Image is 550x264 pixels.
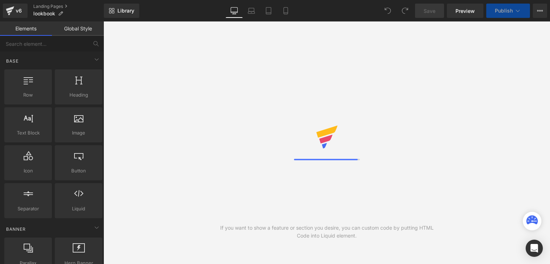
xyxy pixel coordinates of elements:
a: Landing Pages [33,4,104,9]
a: Global Style [52,21,104,36]
span: Row [6,91,50,99]
a: Laptop [243,4,260,18]
span: Publish [495,8,513,14]
span: Banner [5,226,26,233]
span: Button [57,167,100,175]
span: Base [5,58,19,64]
div: If you want to show a feature or section you desire, you can custom code by putting HTML Code int... [215,224,439,240]
span: Text Block [6,129,50,137]
div: v6 [14,6,23,15]
span: Preview [455,7,475,15]
a: v6 [3,4,28,18]
span: Icon [6,167,50,175]
button: Publish [486,4,530,18]
span: Heading [57,91,100,99]
span: Library [117,8,134,14]
span: Liquid [57,205,100,212]
button: Undo [381,4,395,18]
div: Open Intercom Messenger [526,240,543,257]
a: Preview [447,4,483,18]
span: Image [57,129,100,137]
a: Mobile [277,4,294,18]
span: Save [424,7,435,15]
a: Desktop [226,4,243,18]
span: Separator [6,205,50,212]
span: lookbook [33,11,55,16]
button: More [533,4,547,18]
a: New Library [104,4,139,18]
button: Redo [398,4,412,18]
a: Tablet [260,4,277,18]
